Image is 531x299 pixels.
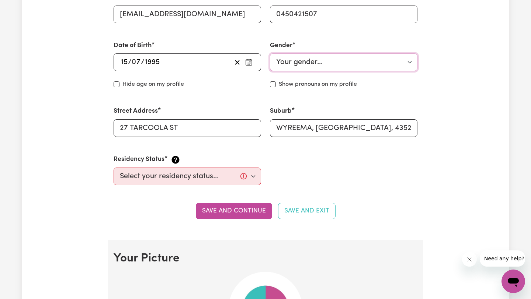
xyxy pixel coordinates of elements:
[128,58,132,66] span: /
[114,155,164,164] label: Residency Status
[462,252,477,267] iframe: Close message
[122,80,184,89] label: Hide age on my profile
[114,106,158,116] label: Street Address
[278,203,336,219] button: Save and Exit
[270,41,292,50] label: Gender
[480,250,525,267] iframe: Message from company
[270,119,417,137] input: e.g. North Bondi, New South Wales
[114,41,152,50] label: Date of Birth
[145,57,160,68] input: ----
[132,57,141,68] input: --
[270,106,292,116] label: Suburb
[502,270,525,293] iframe: Button to launch messaging window
[121,57,128,68] input: --
[132,59,136,66] span: 0
[279,80,357,89] label: Show pronouns on my profile
[196,203,272,219] button: Save and continue
[114,251,417,265] h2: Your Picture
[141,58,145,66] span: /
